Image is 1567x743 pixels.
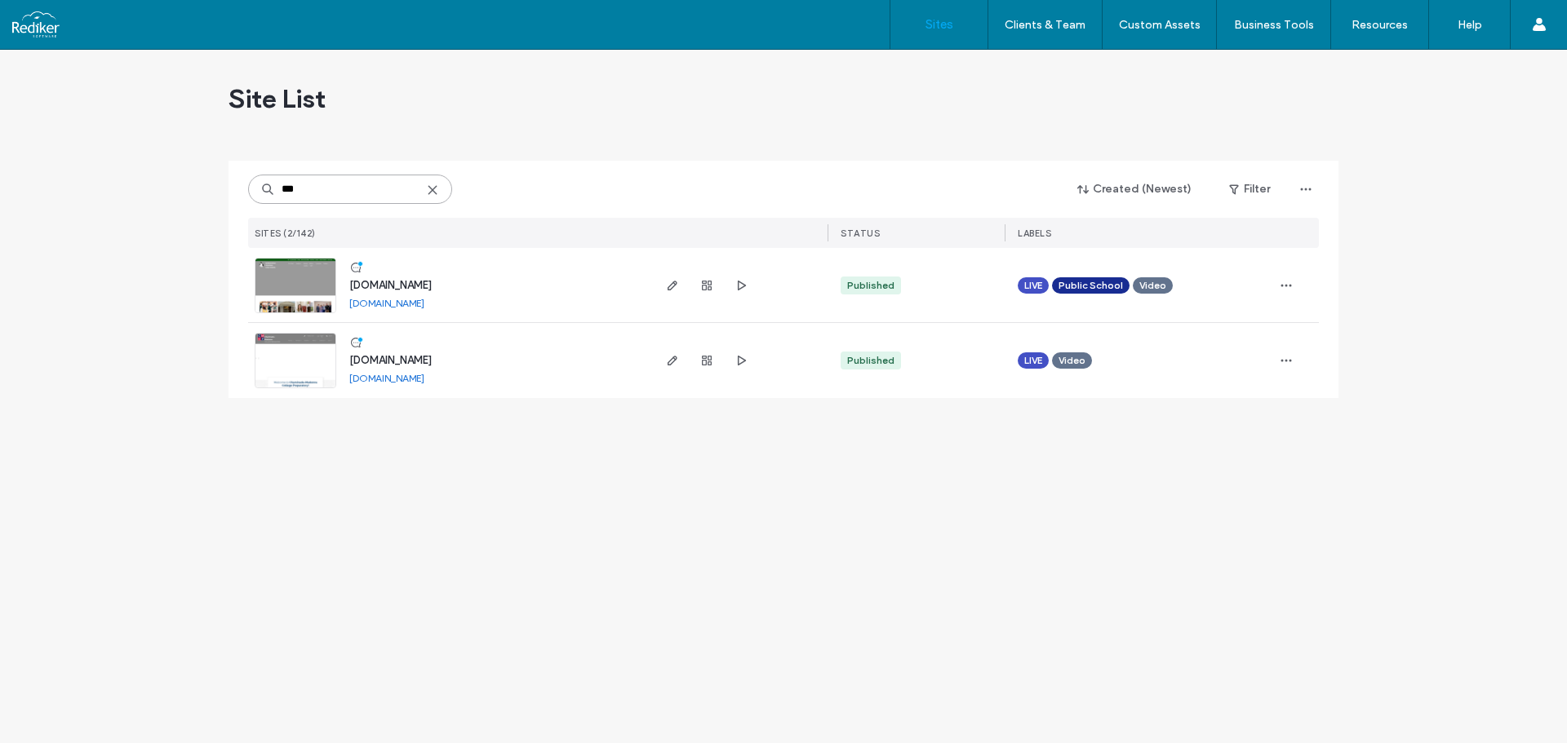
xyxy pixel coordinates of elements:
[1352,18,1408,32] label: Resources
[1059,353,1085,368] span: Video
[255,228,316,239] span: SITES (2/142)
[349,279,432,291] a: [DOMAIN_NAME]
[1119,18,1201,32] label: Custom Assets
[841,228,880,239] span: STATUS
[1024,278,1042,293] span: LIVE
[1018,228,1051,239] span: LABELS
[1458,18,1482,32] label: Help
[1063,176,1206,202] button: Created (Newest)
[1139,278,1166,293] span: Video
[926,17,953,32] label: Sites
[1024,353,1042,368] span: LIVE
[349,354,432,366] a: [DOMAIN_NAME]
[1234,18,1314,32] label: Business Tools
[349,297,424,309] a: [DOMAIN_NAME]
[37,11,70,26] span: Help
[1213,176,1286,202] button: Filter
[847,278,894,293] div: Published
[349,372,424,384] a: [DOMAIN_NAME]
[1059,278,1123,293] span: Public School
[847,353,894,368] div: Published
[229,82,326,115] span: Site List
[1005,18,1085,32] label: Clients & Team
